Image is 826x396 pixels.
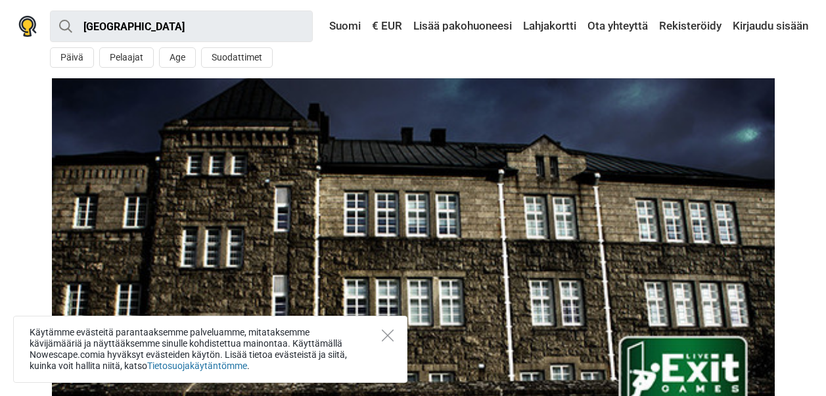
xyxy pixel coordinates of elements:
img: Nowescape logo [18,16,37,37]
a: Lahjakortti [520,14,580,38]
button: Päivä [50,47,94,68]
div: Käytämme evästeitä parantaaksemme palveluamme, mitataksemme kävijämääriä ja näyttääksemme sinulle... [13,316,407,383]
input: kokeile “London” [50,11,313,42]
img: Suomi [320,22,329,31]
a: Rekisteröidy [656,14,725,38]
button: Age [159,47,196,68]
a: Lisää pakohuoneesi [410,14,515,38]
a: € EUR [369,14,405,38]
a: Suomi [317,14,364,38]
button: Pelaajat [99,47,154,68]
a: Ota yhteyttä [584,14,651,38]
a: Kirjaudu sisään [729,14,808,38]
button: Close [382,330,394,341]
a: Tietosuojakäytäntömme [147,360,247,371]
button: Suodattimet [201,47,273,68]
